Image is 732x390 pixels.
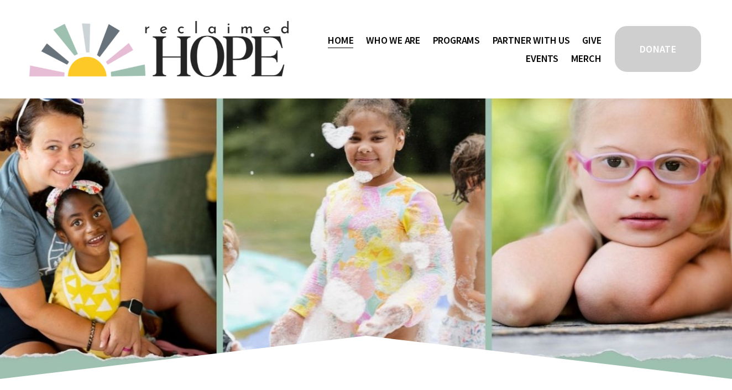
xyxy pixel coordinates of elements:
a: DONATE [613,24,703,74]
a: folder dropdown [366,31,420,49]
span: Who We Are [366,32,420,48]
a: folder dropdown [493,31,570,49]
a: Give [582,31,601,49]
a: Events [526,49,558,67]
img: Reclaimed Hope Initiative [29,21,289,77]
a: Home [328,31,353,49]
span: Programs [433,32,480,48]
a: Merch [571,49,602,67]
a: folder dropdown [433,31,480,49]
span: Partner With Us [493,32,570,48]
